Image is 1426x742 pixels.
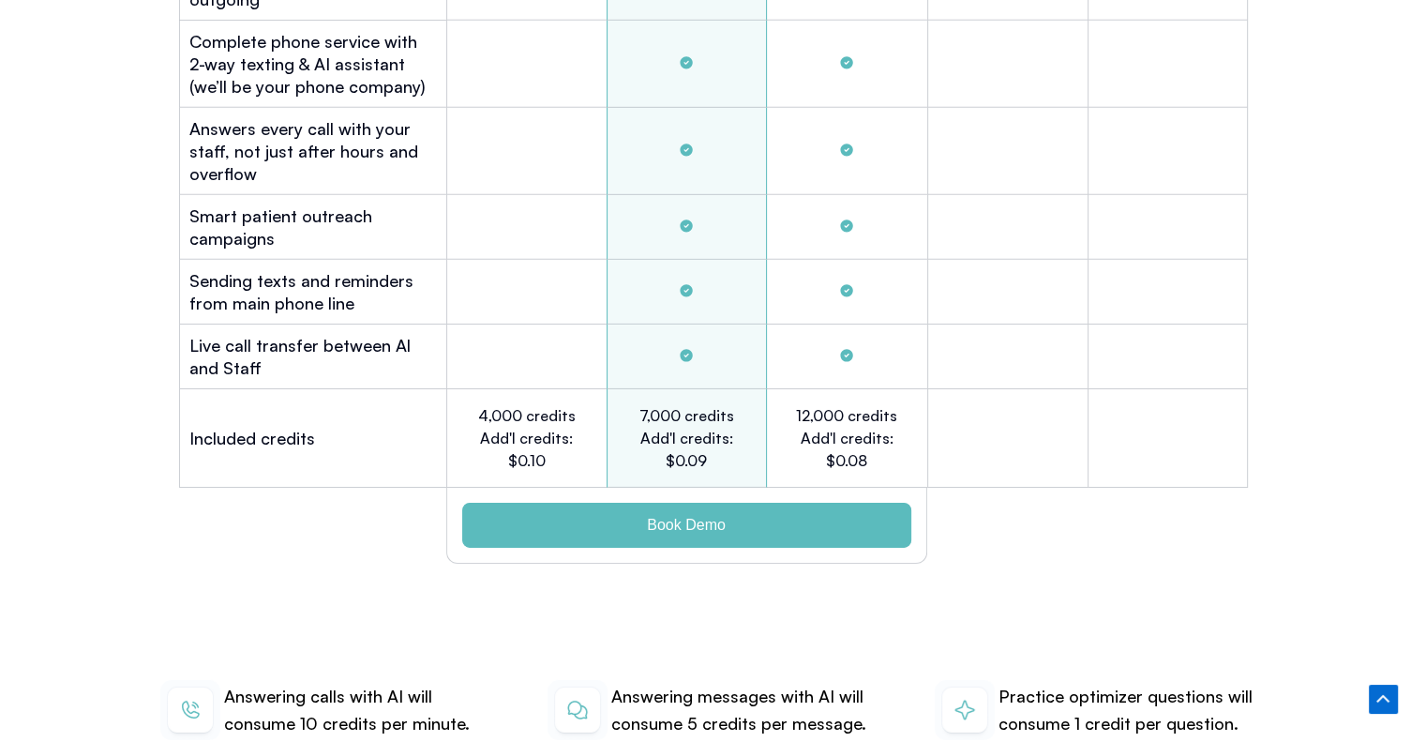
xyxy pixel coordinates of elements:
p: Answering messages with AI will consume 5 credits per message. [611,683,878,738]
p: Practice optimizer questions will consume 1 credit per question. [998,683,1266,738]
h2: Smart patient outreach campaigns [189,204,437,250]
h2: 4,000 credits Add'l credits: $0.10 [474,404,578,472]
h2: 7,000 credits Add'l credits: $0.09 [635,404,738,472]
h2: Included credits [189,427,315,449]
h2: 12,000 credits Add'l credits: $0.08 [794,404,898,472]
h2: Sending texts and reminders from main phone line [189,269,437,314]
span: Book Demo [647,518,726,533]
a: Book Demo [462,503,911,548]
h2: Answers every call with your staff, not just after hours and overflow [189,117,437,185]
h2: Complete phone service with 2-way texting & AI assistant (we’ll be your phone company) [189,30,437,98]
h2: Live call transfer between Al and Staff [189,334,437,379]
p: Answering calls with AI will consume 10 credits per minute. [224,683,491,738]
